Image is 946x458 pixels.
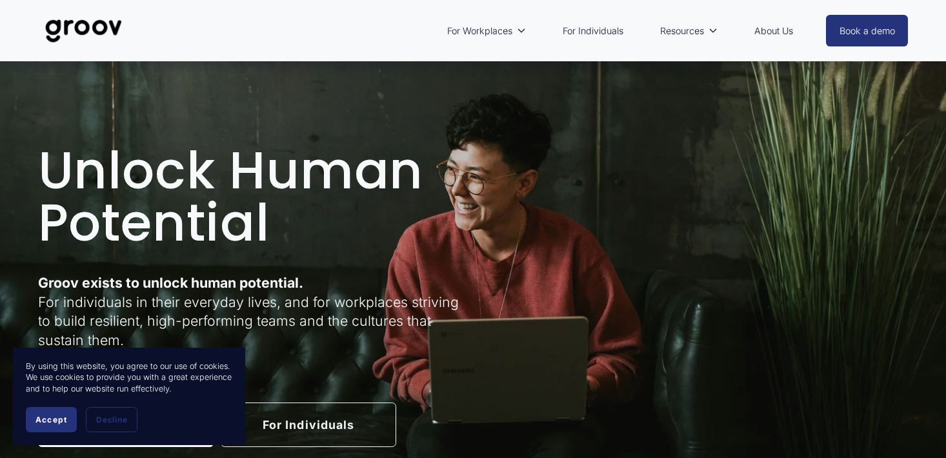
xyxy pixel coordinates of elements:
[447,23,512,39] span: For Workplaces
[96,415,127,424] span: Decline
[26,407,77,432] button: Accept
[38,10,129,52] img: Groov | Unlock Human Potential at Work and in Life
[38,274,470,350] p: For individuals in their everyday lives, and for workplaces striving to build resilient, high-per...
[35,415,67,424] span: Accept
[556,16,630,46] a: For Individuals
[86,407,137,432] button: Decline
[26,361,232,394] p: By using this website, you agree to our use of cookies. We use cookies to provide you with a grea...
[221,403,396,447] a: For Individuals
[654,16,724,46] a: folder dropdown
[38,144,470,250] h1: Unlock Human Potential
[38,274,303,291] strong: Groov exists to unlock human potential.
[748,16,800,46] a: About Us
[13,348,245,445] section: Cookie banner
[441,16,532,46] a: folder dropdown
[660,23,704,39] span: Resources
[826,15,909,46] a: Book a demo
